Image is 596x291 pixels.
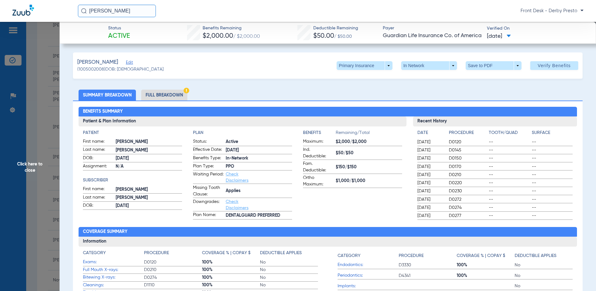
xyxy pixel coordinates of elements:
[538,63,571,68] span: Verify Benefits
[144,250,202,259] app-breakdown-title: Procedure
[532,180,573,186] span: --
[449,130,487,138] app-breakdown-title: Procedure
[449,196,487,203] span: D0272
[532,130,573,136] h4: Surface
[383,25,482,32] span: Payer
[383,32,482,40] span: Guardian Life Insurance Co. of America
[449,180,487,186] span: D0220
[336,130,402,138] span: Remaining/Total
[193,212,223,219] span: Plan Name:
[141,90,187,101] li: Full Breakdown
[336,150,402,156] span: $50/$50
[521,8,584,14] span: Front Desk - Derby Presto
[226,139,292,145] span: Active
[417,188,444,194] span: [DATE]
[193,146,223,154] span: Effective Date:
[116,203,182,209] span: [DATE]
[489,180,530,186] span: --
[78,5,156,17] input: Search for patients
[83,194,113,202] span: Last name:
[313,25,358,32] span: Deductible Remaining
[303,146,334,160] span: Ind. Deductible:
[489,213,530,219] span: --
[532,147,573,153] span: --
[457,250,515,261] app-breakdown-title: Coverage % | Copay $
[457,262,515,268] span: 100%
[449,213,487,219] span: D0277
[226,155,292,162] span: In-Network
[303,138,334,146] span: Maximum:
[417,130,444,138] app-breakdown-title: Date
[108,32,130,41] span: Active
[202,282,260,288] span: 100%
[532,196,573,203] span: --
[489,130,530,136] h4: Tooth/Quad
[77,66,164,73] span: (1005002008) DOB: [DEMOGRAPHIC_DATA]
[108,25,130,32] span: Status
[532,172,573,178] span: --
[303,130,336,136] h4: Benefits
[399,253,424,259] h4: Procedure
[336,164,402,170] span: $150/$150
[260,274,318,281] span: No
[489,188,530,194] span: --
[116,163,182,170] span: N/A
[303,160,334,174] span: Fam. Deductible:
[449,164,487,170] span: D0170
[144,259,202,265] span: D0120
[399,262,457,268] span: D3330
[338,253,360,259] h4: Category
[83,259,144,265] span: Exams:
[193,130,292,136] h4: Plan
[338,250,399,261] app-breakdown-title: Category
[337,61,392,70] button: Primary Insurance
[489,205,530,211] span: --
[83,177,182,184] h4: Subscriber
[83,282,144,289] span: Cleanings:
[193,171,223,184] span: Waiting Period:
[532,213,573,219] span: --
[334,34,352,39] span: / $50.00
[417,213,444,219] span: [DATE]
[81,8,87,14] img: Search Icon
[338,262,399,268] span: Endodontics:
[449,188,487,194] span: D0230
[303,175,334,188] span: Ortho Maximum:
[126,60,132,66] span: Edit
[515,250,573,261] app-breakdown-title: Deductible Applies
[489,172,530,178] span: --
[83,250,144,259] app-breakdown-title: Category
[532,164,573,170] span: --
[489,139,530,145] span: --
[515,273,573,279] span: No
[77,58,118,66] span: [PERSON_NAME]
[399,273,457,279] span: D4341
[12,5,34,16] img: Zuub Logo
[184,88,189,93] img: Hazard
[203,33,233,39] span: $2,000.00
[417,172,444,178] span: [DATE]
[226,172,248,183] a: Check Disclaimers
[193,199,223,211] span: Downgrades:
[449,205,487,211] span: D0274
[226,212,292,219] span: DENTALGUARD PREFERRED
[489,164,530,170] span: --
[83,274,144,281] span: Bitewing X-rays:
[449,130,487,136] h4: Procedure
[83,163,113,170] span: Assignment:
[202,259,260,265] span: 100%
[417,130,444,136] h4: Date
[515,253,556,259] h4: Deductible Applies
[260,282,318,288] span: No
[116,155,182,162] span: [DATE]
[449,155,487,161] span: D0150
[83,250,106,256] h4: Category
[565,261,596,291] iframe: Chat Widget
[260,267,318,273] span: No
[413,116,577,126] h3: Recent History
[202,274,260,281] span: 100%
[202,250,260,259] app-breakdown-title: Coverage % | Copay $
[457,253,505,259] h4: Coverage % | Copay $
